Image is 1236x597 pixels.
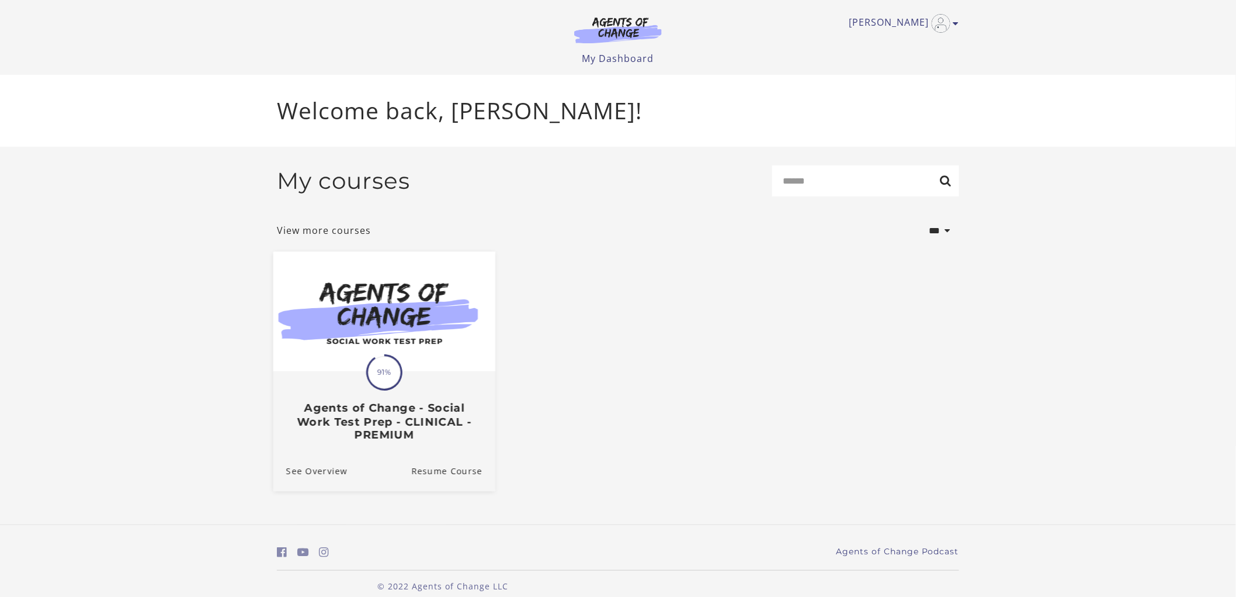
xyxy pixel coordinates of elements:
a: My Dashboard [582,52,654,65]
span: 91% [368,356,401,389]
a: https://www.instagram.com/agentsofchangeprep/ (Open in a new window) [320,544,329,561]
p: Welcome back, [PERSON_NAME]! [277,94,959,128]
img: Agents of Change Logo [562,16,674,43]
a: Agents of Change Podcast [836,546,959,558]
i: https://www.youtube.com/c/AgentsofChangeTestPrepbyMeaganMitchell (Open in a new window) [297,547,309,558]
h2: My courses [277,167,410,195]
p: © 2022 Agents of Change LLC [277,580,609,592]
i: https://www.facebook.com/groups/aswbtestprep (Open in a new window) [277,547,287,558]
a: Agents of Change - Social Work Test Prep - CLINICAL - PREMIUM: See Overview [273,451,348,491]
a: Toggle menu [849,14,953,33]
a: Agents of Change - Social Work Test Prep - CLINICAL - PREMIUM: Resume Course [411,451,495,491]
h3: Agents of Change - Social Work Test Prep - CLINICAL - PREMIUM [286,401,482,442]
i: https://www.instagram.com/agentsofchangeprep/ (Open in a new window) [320,547,329,558]
a: View more courses [277,223,371,237]
a: https://www.youtube.com/c/AgentsofChangeTestPrepbyMeaganMitchell (Open in a new window) [297,544,309,561]
a: https://www.facebook.com/groups/aswbtestprep (Open in a new window) [277,544,287,561]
